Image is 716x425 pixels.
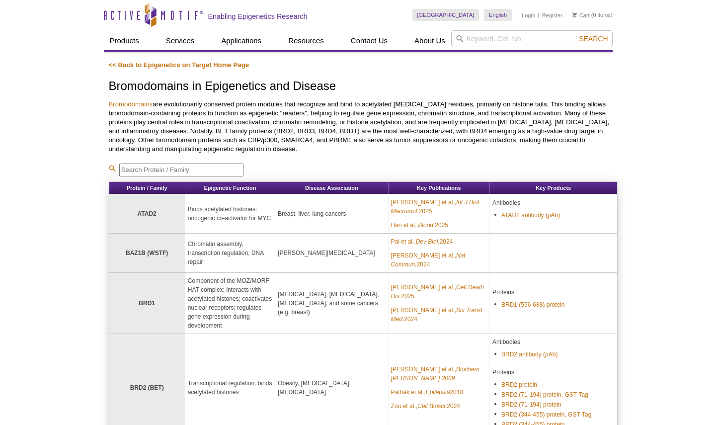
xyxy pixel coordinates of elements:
td: Breast, liver, lung cancers [275,194,389,234]
a: Contact Us [345,31,394,50]
a: Han et al.,Blood.2025 [391,221,448,230]
li: (0 items) [572,9,613,21]
h1: Bromodomains in Epigenetics and Disease [109,80,618,94]
a: Bromodomains [109,100,153,108]
p: Antibodies [492,338,614,346]
strong: BRD2 (BET) [130,384,164,391]
a: Pathak et al.,Epilepsia2018 [391,388,463,397]
a: Cart [572,12,590,19]
th: Protein / Family [109,182,185,194]
a: Applications [215,31,267,50]
em: Cell Biosci. [417,403,447,410]
a: BRD2 (71-194) protein, GST-Tag [501,390,588,399]
img: Your Cart [572,12,577,17]
a: Resources [282,31,330,50]
em: Nat Commun. [391,252,466,268]
a: BRD2 (71-194) protein [501,400,561,409]
a: Products [104,31,145,50]
a: Register [542,12,562,19]
p: Proteins [492,288,614,297]
input: Keyword, Cat. No. [451,30,613,47]
em: Epilepsia [426,389,450,396]
span: Search [579,35,608,43]
a: [PERSON_NAME] et al.,Int J Biol Macromol.2025 [391,198,487,216]
em: Biochem [PERSON_NAME] 2009 [391,366,479,382]
a: Login [522,12,535,19]
strong: BRD1 [139,300,155,307]
th: Epigenetic Function [185,182,275,194]
em: Int J Biol Macromol. [391,199,479,215]
a: [GEOGRAPHIC_DATA] [412,9,479,21]
a: BRD1 (556-688) protein [501,300,564,309]
a: BRD2 antibody (pAb) [501,350,557,359]
a: [PERSON_NAME] et al.,Cell Death Dis.2025 [391,283,487,301]
em: Sci Transl Med. [391,307,482,323]
em: Blood. [418,222,435,229]
a: English [484,9,512,21]
a: Zou et al.,Cell Biosci.2024 [391,402,460,411]
a: Pai et al.,Dev Biol.2024 [391,237,453,246]
p: Antibodies [492,198,614,207]
button: Search [576,34,611,43]
a: Services [160,31,201,50]
li: | [538,9,540,21]
p: Proteins [492,368,614,377]
h2: Enabling Epigenetics Research [208,12,308,21]
strong: BAZ1B (WSTF) [126,250,168,256]
a: << Back to Epigenetics on Target Home Page [109,61,249,69]
td: Component of the MOZ/MORF HAT complex; interacts with acetylated histones; coactivates nuclear re... [185,273,275,334]
strong: ATAD2 [138,210,157,217]
th: Key Products [490,182,617,194]
a: [PERSON_NAME] et al.,Sci Transl Med.2024 [391,306,487,324]
input: Search Protein / Family [119,164,243,176]
a: About Us [408,31,451,50]
a: BRD2 (344-455) protein, GST-Tag [501,410,591,419]
em: Dev Biol. [416,238,440,245]
td: Chromatin assembly, transcription regulation, DNA repair [185,234,275,273]
a: [PERSON_NAME] et al.,Biochem [PERSON_NAME] 2009 [391,365,487,383]
td: [MEDICAL_DATA], [MEDICAL_DATA], [MEDICAL_DATA], and some cancers (e.g. breast) [275,273,389,334]
th: Disease Association [275,182,389,194]
a: BRD2 protein [501,380,537,389]
td: Binds acetylated histones; oncogenic co-activator for MYC [185,194,275,234]
a: ATAD2 antibody (pAb) [501,211,560,220]
em: Cell Death Dis. [391,284,484,300]
td: [PERSON_NAME][MEDICAL_DATA] [275,234,389,273]
p: are evolutionarily conserved protein modules that recognize and bind to acetylated [MEDICAL_DATA]... [109,100,618,154]
th: Key Publications [389,182,490,194]
a: [PERSON_NAME] et al.,Nat Commun.2024 [391,251,487,269]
